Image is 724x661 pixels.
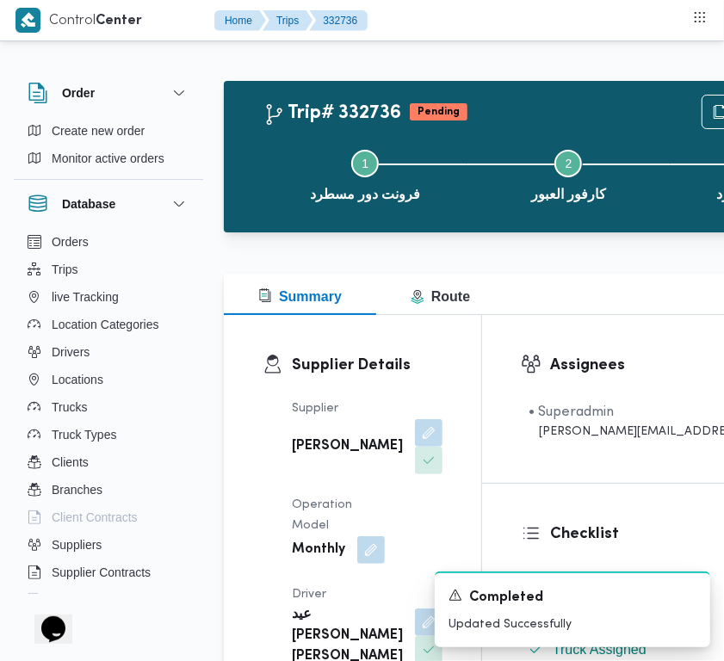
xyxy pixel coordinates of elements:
[21,448,196,476] button: Clients
[21,117,196,145] button: Create new order
[449,615,696,633] p: Updated Successfully
[292,540,345,560] b: Monthly
[21,228,196,256] button: Orders
[52,232,89,252] span: Orders
[28,83,189,103] button: Order
[21,393,196,421] button: Trucks
[52,424,116,445] span: Truck Types
[309,10,368,31] button: 332736
[21,283,196,311] button: live Tracking
[21,559,196,586] button: Supplier Contracts
[52,259,78,280] span: Trips
[21,476,196,503] button: Branches
[362,157,368,170] span: 1
[52,534,102,555] span: Suppliers
[52,342,90,362] span: Drivers
[263,10,312,31] button: Trips
[292,436,403,457] b: [PERSON_NAME]
[52,507,138,528] span: Client Contracts
[52,148,164,169] span: Monitor active orders
[292,499,352,531] span: Operation Model
[52,479,102,500] span: Branches
[21,311,196,338] button: Location Categories
[96,15,142,28] b: Center
[52,314,159,335] span: Location Categories
[21,586,196,614] button: Devices
[52,287,119,307] span: live Tracking
[292,354,442,377] h3: Supplier Details
[214,10,266,31] button: Home
[469,588,543,608] span: Completed
[418,107,460,117] b: Pending
[21,531,196,559] button: Suppliers
[62,83,95,103] h3: Order
[292,403,338,414] span: Supplier
[17,592,72,644] iframe: chat widget
[52,120,145,141] span: Create new order
[62,194,115,214] h3: Database
[52,452,89,473] span: Clients
[52,397,87,417] span: Trucks
[21,145,196,172] button: Monitor active orders
[14,117,203,179] div: Order
[258,289,342,304] span: Summary
[292,589,326,600] span: Driver
[21,256,196,283] button: Trips
[21,338,196,366] button: Drivers
[52,369,103,390] span: Locations
[52,590,95,610] span: Devices
[467,129,670,219] button: كارفور العبور
[52,562,151,583] span: Supplier Contracts
[531,184,606,205] span: كارفور العبور
[21,366,196,393] button: Locations
[21,503,196,531] button: Client Contracts
[566,157,572,170] span: 2
[310,184,421,205] span: فرونت دور مسطرد
[28,194,189,214] button: Database
[15,8,40,33] img: X8yXhbKr1z7QwAAAABJRU5ErkJggg==
[411,289,470,304] span: Route
[410,103,467,120] span: Pending
[263,129,467,219] button: فرونت دور مسطرد
[449,587,696,608] div: Notification
[14,228,203,601] div: Database
[21,421,196,448] button: Truck Types
[263,102,401,125] h2: Trip# 332736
